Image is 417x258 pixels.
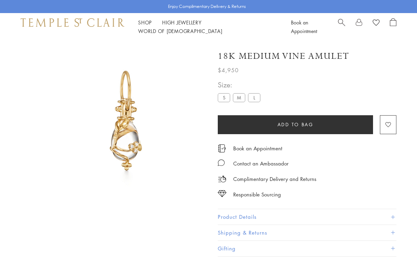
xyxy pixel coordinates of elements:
img: icon_appointment.svg [218,144,226,152]
button: Shipping & Returns [218,225,396,240]
label: M [233,93,245,102]
h1: 18K Medium Vine Amulet [218,50,349,62]
a: Open Shopping Bag [390,18,396,35]
p: Enjoy Complimentary Delivery & Returns [168,3,246,10]
span: $4,950 [218,66,239,75]
a: World of [DEMOGRAPHIC_DATA]World of [DEMOGRAPHIC_DATA] [138,28,222,34]
a: View Wishlist [373,18,380,29]
span: Size: [218,79,263,90]
button: Add to bag [218,115,373,134]
a: Book an Appointment [233,144,282,152]
a: High JewelleryHigh Jewellery [162,19,202,26]
img: P51816-E11VINE [45,41,207,204]
img: MessageIcon-01_2.svg [218,159,225,166]
a: ShopShop [138,19,152,26]
a: Search [338,18,345,35]
iframe: Gorgias live chat messenger [383,226,410,251]
img: Temple St. Clair [21,18,124,26]
button: Product Details [218,209,396,225]
label: L [248,93,260,102]
label: S [218,93,230,102]
span: Add to bag [278,121,314,128]
div: Responsible Sourcing [233,190,281,199]
div: Contact an Ambassador [233,159,289,168]
a: Book an Appointment [291,19,317,34]
p: Complimentary Delivery and Returns [233,175,316,183]
nav: Main navigation [138,18,275,35]
img: icon_delivery.svg [218,175,226,183]
button: Gifting [218,241,396,256]
img: icon_sourcing.svg [218,190,226,197]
